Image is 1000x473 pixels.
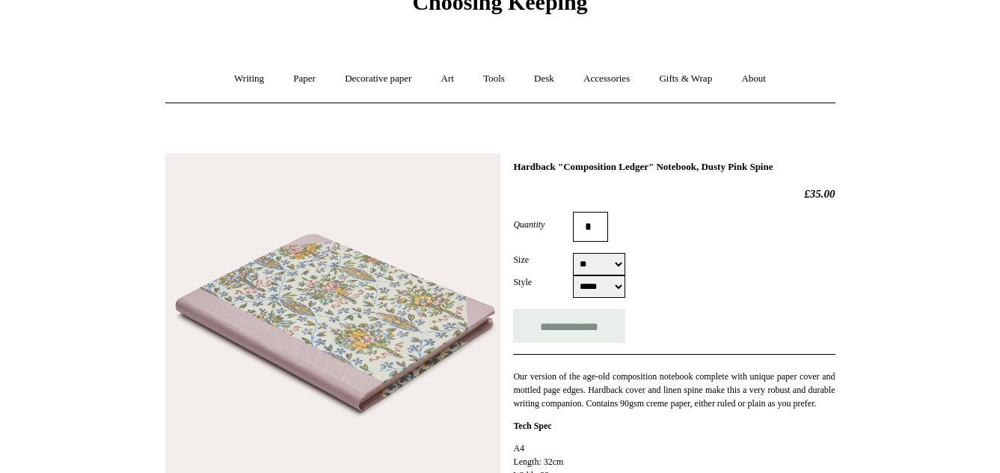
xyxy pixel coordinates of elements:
a: Choosing Keeping [412,1,587,12]
a: Accessories [570,59,643,99]
h1: Hardback "Composition Ledger" Notebook, Dusty Pink Spine [513,161,835,173]
a: Decorative paper [331,59,425,99]
a: About [728,59,779,99]
strong: Tech Spec [513,421,551,431]
h2: £35.00 [513,187,835,201]
a: Gifts & Wrap [645,59,726,99]
label: Quantity [513,218,573,231]
a: Paper [280,59,329,99]
a: Art [428,59,467,99]
a: Writing [221,59,277,99]
a: Desk [521,59,568,99]
label: Size [513,253,573,266]
a: Tools [470,59,518,99]
label: Style [513,275,573,289]
p: Our version of the age-old composition notebook complete with unique paper cover and mottled page... [513,370,835,410]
